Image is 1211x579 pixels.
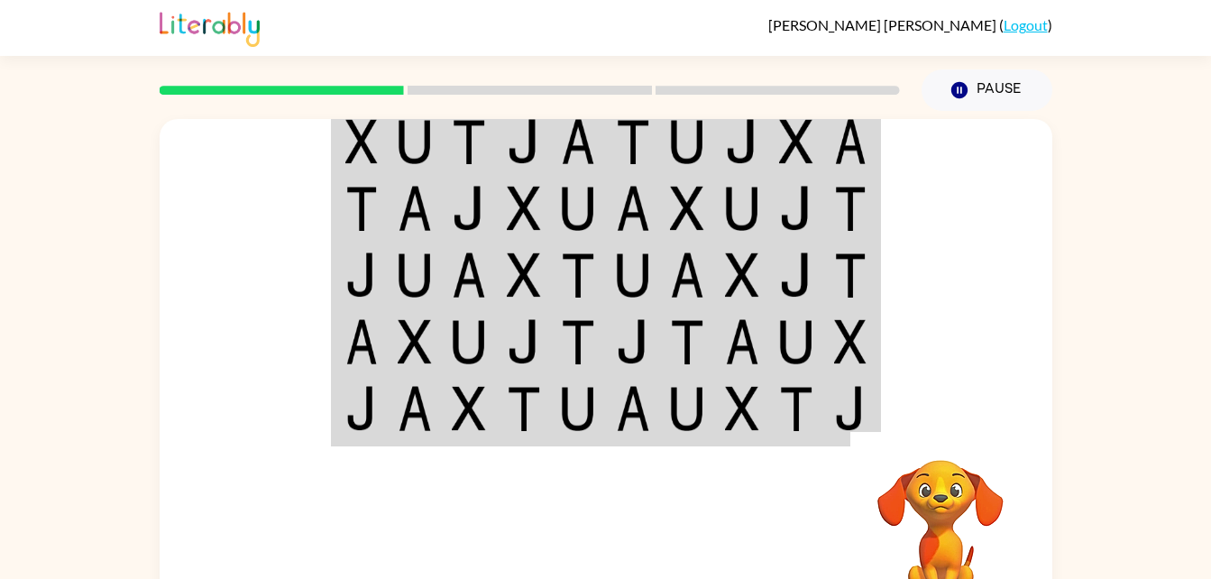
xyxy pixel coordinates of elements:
[834,119,867,164] img: a
[160,7,260,47] img: Literably
[452,253,486,298] img: a
[779,119,813,164] img: x
[670,319,704,364] img: t
[345,319,378,364] img: a
[398,119,432,164] img: u
[398,186,432,231] img: a
[725,119,759,164] img: j
[670,253,704,298] img: a
[779,253,813,298] img: j
[834,186,867,231] img: t
[561,253,595,298] img: t
[725,253,759,298] img: x
[561,319,595,364] img: t
[616,319,650,364] img: j
[834,386,867,431] img: j
[561,386,595,431] img: u
[398,319,432,364] img: x
[768,16,999,33] span: [PERSON_NAME] [PERSON_NAME]
[616,253,650,298] img: u
[779,386,813,431] img: t
[616,119,650,164] img: t
[507,186,541,231] img: x
[507,386,541,431] img: t
[398,386,432,431] img: a
[345,386,378,431] img: j
[779,319,813,364] img: u
[616,386,650,431] img: a
[507,319,541,364] img: j
[452,186,486,231] img: j
[345,119,378,164] img: x
[507,253,541,298] img: x
[768,16,1052,33] div: ( )
[616,186,650,231] img: a
[670,186,704,231] img: x
[452,319,486,364] img: u
[1004,16,1048,33] a: Logout
[725,386,759,431] img: x
[922,69,1052,111] button: Pause
[834,253,867,298] img: t
[779,186,813,231] img: j
[561,186,595,231] img: u
[452,119,486,164] img: t
[507,119,541,164] img: j
[561,119,595,164] img: a
[345,186,378,231] img: t
[452,386,486,431] img: x
[725,186,759,231] img: u
[345,253,378,298] img: j
[725,319,759,364] img: a
[670,386,704,431] img: u
[834,319,867,364] img: x
[670,119,704,164] img: u
[398,253,432,298] img: u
